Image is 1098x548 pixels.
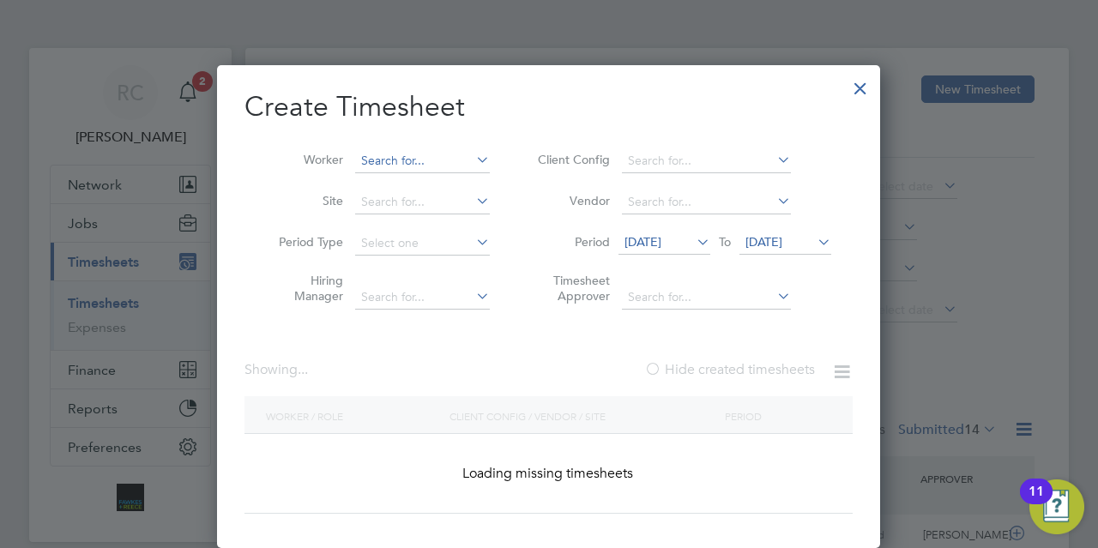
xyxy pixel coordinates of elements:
label: Vendor [533,193,610,208]
input: Search for... [622,190,791,214]
h2: Create Timesheet [244,89,853,125]
input: Search for... [355,286,490,310]
label: Worker [266,152,343,167]
span: ... [298,361,308,378]
span: To [714,231,736,253]
label: Hiring Manager [266,273,343,304]
input: Search for... [355,149,490,173]
input: Search for... [622,149,791,173]
label: Timesheet Approver [533,273,610,304]
label: Hide created timesheets [644,361,815,378]
span: [DATE] [745,234,782,250]
label: Client Config [533,152,610,167]
label: Period Type [266,234,343,250]
span: [DATE] [624,234,661,250]
input: Search for... [355,190,490,214]
div: Showing [244,361,311,379]
button: Open Resource Center, 11 new notifications [1029,479,1084,534]
div: 11 [1029,491,1044,514]
input: Search for... [622,286,791,310]
label: Period [533,234,610,250]
label: Site [266,193,343,208]
input: Select one [355,232,490,256]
